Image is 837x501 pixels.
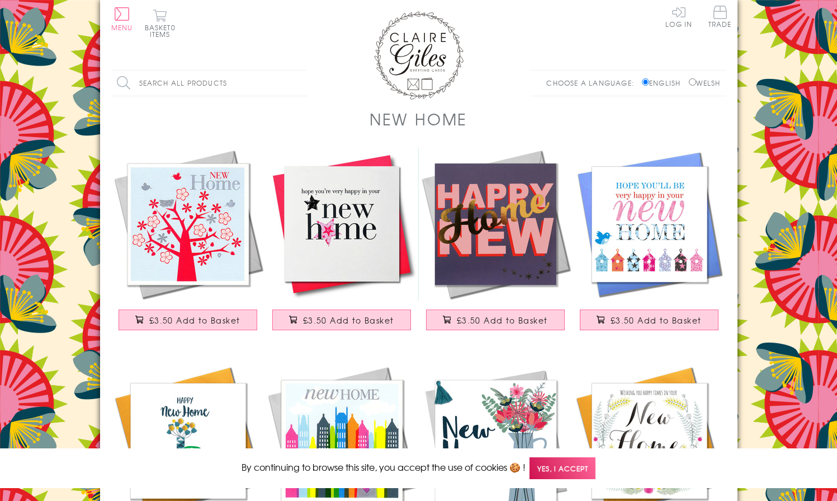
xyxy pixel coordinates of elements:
[419,147,573,341] a: New Home Card, Pink on Plum Happy New Home, with gold foil £3.50 Add to Basket
[529,457,595,479] span: Yes, I accept
[374,11,464,100] img: Claire Giles Greetings Cards
[296,71,307,96] input: Search
[272,310,411,330] button: £3.50 Add to Basket
[149,315,240,326] span: £3.50 Add to Basket
[111,147,265,341] a: New Home Card, Tree, New Home, Embossed and Foiled text £3.50 Add to Basket
[145,9,176,38] button: Basket0 items
[580,310,718,330] button: £3.50 Add to Basket
[689,78,721,88] label: Welsh
[370,107,467,130] h1: New Home
[265,147,419,341] a: New Home Card, Pink Star, Embellished with a padded star £3.50 Add to Basket
[665,6,692,27] a: Log In
[642,78,686,88] label: English
[419,147,573,301] img: New Home Card, Pink on Plum Happy New Home, with gold foil
[150,22,176,39] span: 0 items
[611,315,702,326] span: £3.50 Add to Basket
[426,310,565,330] button: £3.50 Add to Basket
[642,78,649,86] input: English
[111,7,133,31] button: Menu
[119,310,257,330] button: £3.50 Add to Basket
[708,6,732,30] a: Trade
[708,6,732,27] span: Trade
[546,78,640,88] p: Choose a language:
[457,315,548,326] span: £3.50 Add to Basket
[573,147,726,341] a: New Home Card, Colourful Houses, Hope you'll be very happy in your New Home £3.50 Add to Basket
[265,147,419,301] img: New Home Card, Pink Star, Embellished with a padded star
[111,22,133,32] span: Menu
[689,78,696,86] input: Welsh
[303,315,394,326] span: £3.50 Add to Basket
[573,147,726,301] img: New Home Card, Colourful Houses, Hope you'll be very happy in your New Home
[111,71,307,96] input: Search all products
[111,147,265,301] img: New Home Card, Tree, New Home, Embossed and Foiled text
